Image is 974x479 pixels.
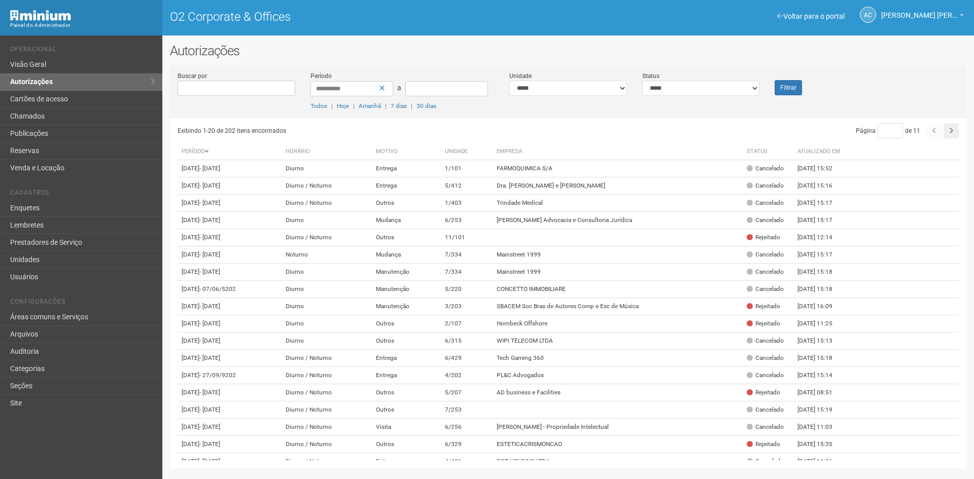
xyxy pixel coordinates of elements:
td: [DATE] [178,195,282,212]
td: Dra. [PERSON_NAME] e [PERSON_NAME] [493,177,743,195]
td: Diurno [282,298,372,315]
span: - [DATE] [199,199,220,206]
th: Status [743,143,793,160]
td: 2/107 [441,315,493,333]
td: [DATE] [178,246,282,264]
td: SBACEM Soc Bras de Autores Comp e Esc de Música [493,298,743,315]
td: 7/253 [441,401,493,419]
td: [DATE] 11:03 [793,419,849,436]
td: [DATE] [178,264,282,281]
div: Rejeitado [747,440,780,449]
span: - [DATE] [199,320,220,327]
td: [DATE] [178,436,282,453]
div: Cancelado [747,406,784,414]
div: Rejeitado [747,302,780,311]
td: 11/101 [441,229,493,246]
td: 6/329 [441,436,493,453]
th: Motivo [372,143,441,160]
td: Outros [372,195,441,212]
td: Diurno / Noturno [282,177,372,195]
a: 30 dias [416,102,436,109]
td: Manutenção [372,298,441,315]
td: [DATE] 15:18 [793,281,849,298]
td: 4/401 [441,453,493,470]
span: - [DATE] [199,406,220,413]
td: Mainstreet 1999 [493,246,743,264]
td: Diurno [282,333,372,350]
div: Cancelado [747,181,784,190]
td: [PERSON_NAME] - Propriedade Intelectual [493,419,743,436]
td: Mudança [372,212,441,229]
div: Exibindo 1-20 de 202 itens encontrados [178,123,569,138]
div: Cancelado [747,457,784,466]
span: - [DATE] [199,216,220,224]
td: Diurno / Noturno [282,195,372,212]
td: Entrega [372,160,441,177]
img: Minium [10,10,71,21]
span: - [DATE] [199,354,220,361]
td: Mudança [372,246,441,264]
td: 1/101 [441,160,493,177]
td: [DATE] 11:26 [793,453,849,470]
a: Amanhã [359,102,381,109]
label: Status [642,71,659,81]
td: 6/253 [441,212,493,229]
td: Diurno [282,160,372,177]
td: Tech Gaming 360 [493,350,743,367]
div: Painel do Administrador [10,21,155,30]
td: [DATE] [178,453,282,470]
td: Outros [372,384,441,401]
th: Empresa [493,143,743,160]
td: Trindade Medical [493,195,743,212]
td: Outros [372,436,441,453]
td: [DATE] [178,177,282,195]
li: Configurações [10,298,155,309]
label: Unidade [509,71,532,81]
td: [DATE] 15:16 [793,177,849,195]
td: 4/202 [441,367,493,384]
td: 1/403 [441,195,493,212]
span: | [411,102,412,109]
div: Cancelado [747,354,784,362]
td: Outros [372,333,441,350]
td: CONCETTO IMMOBILIARE [493,281,743,298]
td: [DATE] [178,384,282,401]
span: - [DATE] [199,440,220,448]
span: | [331,102,333,109]
td: 7/334 [441,264,493,281]
td: Outros [372,401,441,419]
td: WIPI TELECOM LTDA [493,333,743,350]
h1: O2 Corporate & Offices [170,10,561,23]
td: Diurno / Noturno [282,453,372,470]
th: Unidade [441,143,493,160]
span: - 27/09/9202 [199,372,236,379]
li: Cadastros [10,189,155,200]
td: Entrega [372,367,441,384]
span: - [DATE] [199,234,220,241]
td: [DATE] [178,298,282,315]
td: [DATE] 16:09 [793,298,849,315]
td: Diurno / Noturno [282,350,372,367]
td: [DATE] [178,160,282,177]
span: - 07/06/5202 [199,285,236,292]
span: - [DATE] [199,337,220,344]
td: Diurno / Noturno [282,384,372,401]
span: | [353,102,355,109]
label: Período [310,71,332,81]
td: 6/256 [441,419,493,436]
span: - [DATE] [199,458,220,465]
div: Cancelado [747,285,784,293]
td: Entrega [372,350,441,367]
div: Rejeitado [747,319,780,328]
td: [DATE] 15:35 [793,436,849,453]
div: Cancelado [747,268,784,276]
td: [DATE] 15:17 [793,195,849,212]
span: - [DATE] [199,423,220,430]
label: Buscar por [178,71,207,81]
a: AC [860,7,876,23]
td: Diurno / Noturno [282,419,372,436]
div: Rejeitado [747,233,780,242]
td: [DATE] 15:14 [793,367,849,384]
td: 5/207 [441,384,493,401]
td: 3/203 [441,298,493,315]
